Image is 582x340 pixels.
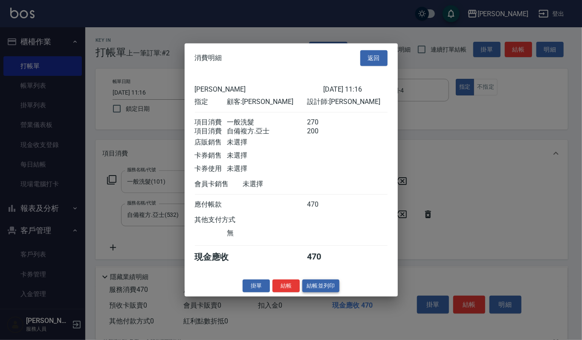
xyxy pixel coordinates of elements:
div: 卡券銷售 [195,151,227,160]
div: 一般洗髮 [227,118,307,127]
div: 現金應收 [195,251,243,262]
div: 項目消費 [195,127,227,135]
div: 無 [227,228,307,237]
button: 結帳 [272,279,300,292]
div: 自備複方.亞士 [227,127,307,135]
div: 200 [307,127,339,135]
div: 指定 [195,97,227,106]
div: 應付帳款 [195,200,227,209]
button: 返回 [360,50,388,66]
div: 270 [307,118,339,127]
div: 會員卡銷售 [195,179,243,188]
div: 項目消費 [195,118,227,127]
div: 卡券使用 [195,164,227,173]
div: 店販銷售 [195,138,227,147]
div: [DATE] 11:16 [323,85,388,93]
button: 結帳並列印 [302,279,339,292]
button: 掛單 [243,279,270,292]
div: 470 [307,251,339,262]
div: 顧客: [PERSON_NAME] [227,97,307,106]
div: 未選擇 [227,138,307,147]
div: 未選擇 [227,164,307,173]
div: 設計師: [PERSON_NAME] [307,97,387,106]
div: 未選擇 [243,179,323,188]
div: 470 [307,200,339,209]
div: 未選擇 [227,151,307,160]
div: [PERSON_NAME] [195,85,323,93]
span: 消費明細 [195,54,222,62]
div: 其他支付方式 [195,215,259,224]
